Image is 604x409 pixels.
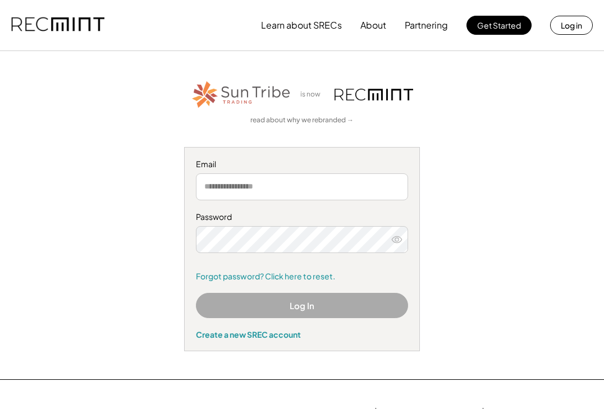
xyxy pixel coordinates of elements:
button: Log in [550,16,593,35]
button: Log In [196,293,408,318]
a: Forgot password? Click here to reset. [196,271,408,282]
button: Get Started [466,16,532,35]
button: Partnering [405,14,448,36]
img: recmint-logotype%403x.png [11,6,104,44]
img: recmint-logotype%403x.png [335,89,413,100]
button: Learn about SRECs [261,14,342,36]
a: read about why we rebranded → [250,116,354,125]
img: STT_Horizontal_Logo%2B-%2BColor.png [191,79,292,110]
div: is now [298,90,329,99]
div: Email [196,159,408,170]
button: About [360,14,386,36]
div: Create a new SREC account [196,329,408,339]
div: Password [196,212,408,223]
